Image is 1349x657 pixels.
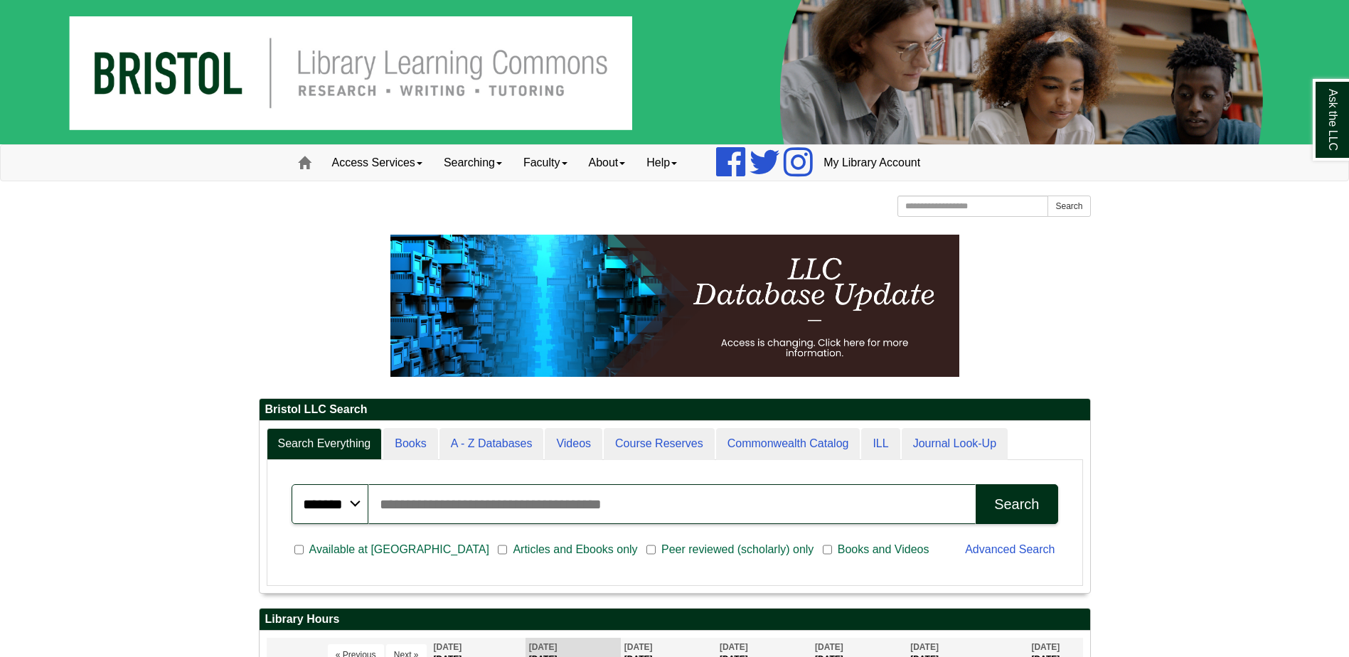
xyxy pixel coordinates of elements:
[720,642,748,652] span: [DATE]
[902,428,1008,460] a: Journal Look-Up
[1031,642,1060,652] span: [DATE]
[434,642,462,652] span: [DATE]
[439,428,544,460] a: A - Z Databases
[604,428,715,460] a: Course Reserves
[624,642,653,652] span: [DATE]
[910,642,939,652] span: [DATE]
[433,145,513,181] a: Searching
[390,235,959,377] img: HTML tutorial
[656,541,819,558] span: Peer reviewed (scholarly) only
[861,428,900,460] a: ILL
[267,428,383,460] a: Search Everything
[304,541,495,558] span: Available at [GEOGRAPHIC_DATA]
[578,145,636,181] a: About
[529,642,558,652] span: [DATE]
[513,145,578,181] a: Faculty
[994,496,1039,513] div: Search
[646,543,656,556] input: Peer reviewed (scholarly) only
[832,541,935,558] span: Books and Videos
[260,399,1090,421] h2: Bristol LLC Search
[976,484,1057,524] button: Search
[716,428,860,460] a: Commonwealth Catalog
[260,609,1090,631] h2: Library Hours
[507,541,643,558] span: Articles and Ebooks only
[383,428,437,460] a: Books
[823,543,832,556] input: Books and Videos
[1047,196,1090,217] button: Search
[294,543,304,556] input: Available at [GEOGRAPHIC_DATA]
[813,145,931,181] a: My Library Account
[815,642,843,652] span: [DATE]
[498,543,507,556] input: Articles and Ebooks only
[965,543,1055,555] a: Advanced Search
[636,145,688,181] a: Help
[321,145,433,181] a: Access Services
[545,428,602,460] a: Videos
